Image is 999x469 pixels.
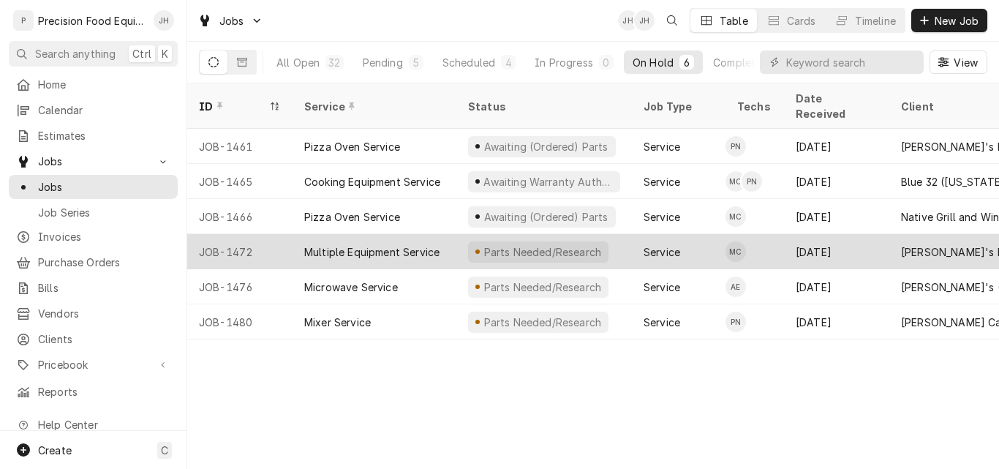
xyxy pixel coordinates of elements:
div: [DATE] [784,304,889,339]
div: JH [154,10,174,31]
span: Jobs [38,179,170,195]
div: Pending [363,55,403,70]
div: Service [644,139,680,154]
div: Cooking Equipment Service [304,174,440,190]
div: Jason Hertel's Avatar [154,10,174,31]
div: Mike Caster's Avatar [725,171,746,192]
div: Jason Hertel's Avatar [618,10,638,31]
div: Mike Caster's Avatar [725,206,746,227]
a: Purchase Orders [9,250,178,274]
div: JH [634,10,655,31]
span: Invoices [38,229,170,244]
div: PN [725,136,746,157]
div: Anthony Ellinger's Avatar [725,277,746,297]
div: Awaiting Warranty Authorization [482,174,614,190]
div: Service [644,174,680,190]
div: MC [725,206,746,227]
div: Service [304,99,442,114]
div: [DATE] [784,269,889,304]
div: Parts Needed/Research [482,244,603,260]
div: Awaiting (Ordered) Parts [482,139,609,154]
div: Mixer Service [304,315,371,330]
div: PN [742,171,762,192]
div: [DATE] [784,199,889,234]
div: Pete Nielson's Avatar [725,312,746,332]
a: Go to Jobs [192,9,269,33]
div: Techs [737,99,772,114]
span: Jobs [38,154,148,169]
div: [DATE] [784,129,889,164]
span: Purchase Orders [38,255,170,270]
span: Reports [38,384,170,399]
div: MC [725,241,746,262]
div: JOB-1465 [187,164,293,199]
div: All Open [276,55,320,70]
div: Awaiting (Ordered) Parts [482,209,609,225]
div: JOB-1466 [187,199,293,234]
a: Estimates [9,124,178,148]
div: Table [720,13,748,29]
span: Job Series [38,205,170,220]
div: [DATE] [784,234,889,269]
div: Pete Nielson's Avatar [742,171,762,192]
div: 6 [682,55,691,70]
input: Keyword search [786,50,916,74]
div: [DATE] [784,164,889,199]
span: Calendar [38,102,170,118]
span: Search anything [35,46,116,61]
span: Vendors [38,306,170,321]
button: New Job [911,9,987,32]
div: JOB-1461 [187,129,293,164]
div: Service [644,315,680,330]
div: JH [618,10,638,31]
span: Create [38,444,72,457]
a: Job Series [9,200,178,225]
span: C [161,443,168,458]
div: Service [644,209,680,225]
div: Status [468,99,617,114]
div: Job Type [644,99,714,114]
span: K [162,46,168,61]
div: PN [725,312,746,332]
div: 0 [602,55,611,70]
a: Go to Pricebook [9,353,178,377]
div: Microwave Service [304,279,398,295]
div: Precision Food Equipment LLC [38,13,146,29]
div: Jason Hertel's Avatar [634,10,655,31]
div: Cards [787,13,816,29]
a: Jobs [9,175,178,199]
div: Completed [713,55,768,70]
div: MC [725,171,746,192]
div: Parts Needed/Research [482,279,603,295]
div: Multiple Equipment Service [304,244,440,260]
span: Estimates [38,128,170,143]
span: View [951,55,981,70]
span: New Job [932,13,981,29]
a: Invoices [9,225,178,249]
a: Calendar [9,98,178,122]
div: 4 [504,55,513,70]
span: Ctrl [132,46,151,61]
div: JOB-1476 [187,269,293,304]
span: Jobs [219,13,244,29]
div: Scheduled [442,55,495,70]
div: Parts Needed/Research [482,315,603,330]
div: AE [725,277,746,297]
div: Timeline [855,13,896,29]
a: Home [9,72,178,97]
a: Go to Help Center [9,413,178,437]
div: Pizza Oven Service [304,139,400,154]
div: In Progress [535,55,593,70]
a: Reports [9,380,178,404]
div: On Hold [633,55,674,70]
a: Vendors [9,301,178,326]
span: Help Center [38,417,169,432]
div: JOB-1480 [187,304,293,339]
span: Clients [38,331,170,347]
a: Bills [9,276,178,300]
span: Pricebook [38,357,148,372]
div: JOB-1472 [187,234,293,269]
a: Go to Jobs [9,149,178,173]
span: Home [38,77,170,92]
div: Service [644,244,680,260]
